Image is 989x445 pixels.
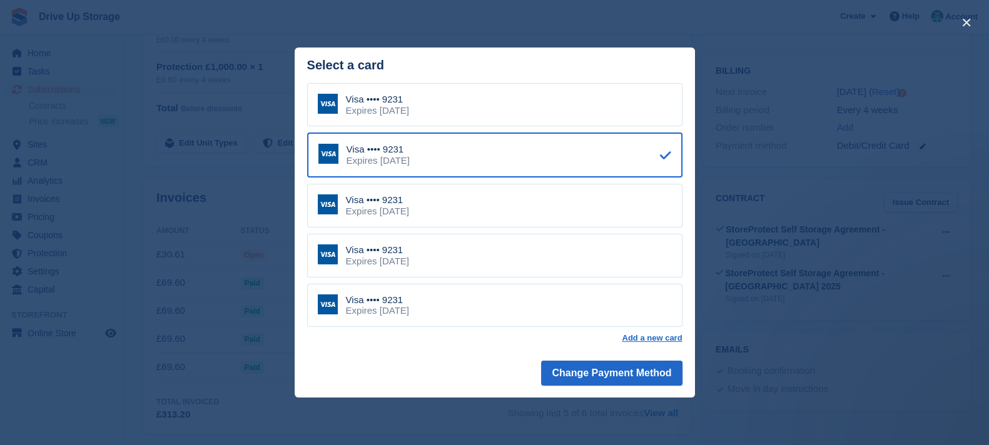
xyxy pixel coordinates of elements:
button: close [956,12,976,32]
img: Visa Logo [318,294,338,314]
div: Expires [DATE] [346,105,409,116]
div: Visa •••• 9231 [346,94,409,105]
img: Visa Logo [318,144,338,164]
div: Expires [DATE] [346,305,409,316]
div: Expires [DATE] [347,155,410,166]
a: Add a new card [622,333,682,343]
div: Visa •••• 9231 [347,144,410,155]
img: Visa Logo [318,94,338,114]
div: Expires [DATE] [346,206,409,217]
div: Visa •••• 9231 [346,294,409,306]
div: Visa •••• 9231 [346,244,409,256]
div: Select a card [307,58,682,72]
button: Change Payment Method [541,361,682,386]
div: Visa •••• 9231 [346,194,409,206]
img: Visa Logo [318,194,338,214]
div: Expires [DATE] [346,256,409,267]
img: Visa Logo [318,244,338,264]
